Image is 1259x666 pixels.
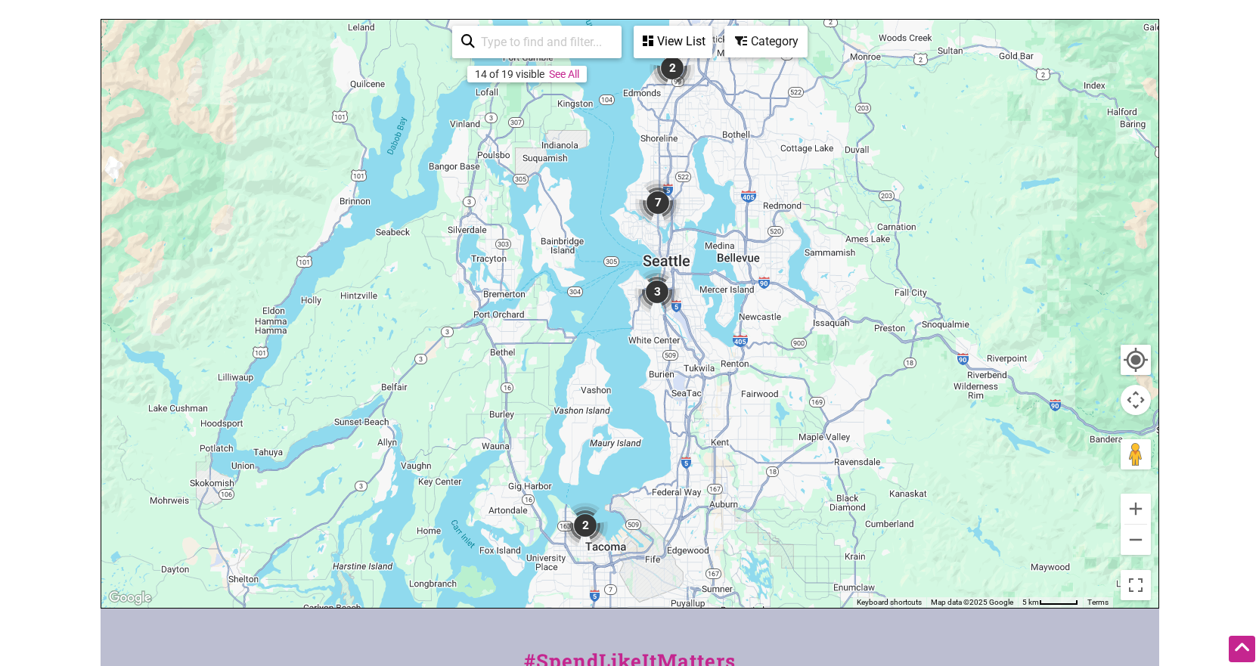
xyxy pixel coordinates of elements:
[650,45,695,91] div: 2
[1121,345,1151,375] button: Your Location
[105,588,155,608] a: Open this area in Google Maps (opens a new window)
[1121,385,1151,415] button: Map camera controls
[475,68,544,80] div: 14 of 19 visible
[635,27,711,56] div: View List
[857,597,922,608] button: Keyboard shortcuts
[931,598,1013,606] span: Map data ©2025 Google
[634,269,680,314] div: 3
[1229,636,1255,662] div: Scroll Back to Top
[105,588,155,608] img: Google
[452,26,622,58] div: Type to search and filter
[1121,494,1151,524] button: Zoom in
[1121,525,1151,555] button: Zoom out
[549,68,579,80] a: See All
[1022,598,1039,606] span: 5 km
[475,27,612,57] input: Type to find and filter...
[724,26,808,57] div: Filter by category
[1087,598,1109,606] a: Terms (opens in new tab)
[563,503,608,548] div: 2
[634,26,712,58] div: See a list of the visible businesses
[1018,597,1083,608] button: Map Scale: 5 km per 48 pixels
[635,180,681,225] div: 7
[1121,439,1151,469] button: Drag Pegman onto the map to open Street View
[726,27,806,56] div: Category
[1120,569,1152,601] button: Toggle fullscreen view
